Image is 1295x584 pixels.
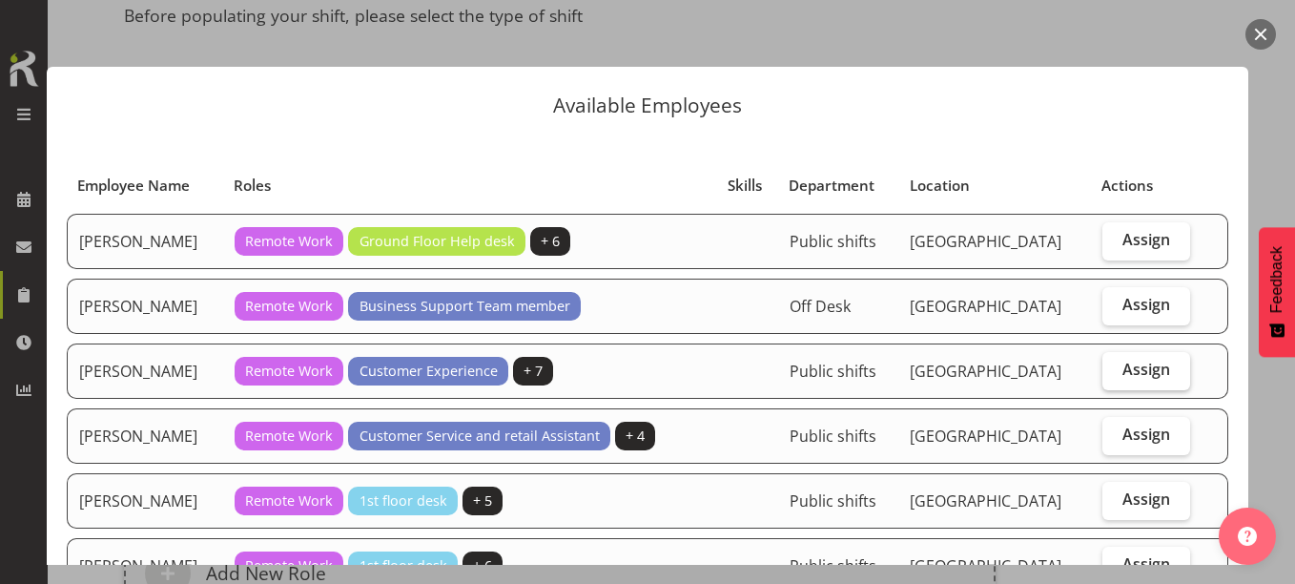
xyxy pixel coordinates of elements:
span: Location [910,175,970,197]
span: Public shifts [790,361,876,382]
span: Assign [1122,425,1170,444]
button: Feedback - Show survey [1259,227,1295,357]
td: [PERSON_NAME] [67,344,223,399]
td: [PERSON_NAME] [67,408,223,464]
span: Roles [234,175,271,197]
span: Department [789,175,874,197]
span: Business Support Team member [360,296,570,317]
span: + 7 [524,361,543,382]
span: Public shifts [790,490,876,511]
span: Public shifts [790,426,876,447]
span: Assign [1122,554,1170,574]
span: Remote Work [245,361,333,382]
span: Assign [1122,490,1170,509]
td: [PERSON_NAME] [67,473,223,529]
span: Assign [1122,360,1170,379]
span: Actions [1101,175,1153,197]
td: [PERSON_NAME] [67,279,223,334]
span: Feedback [1268,246,1285,313]
span: + 4 [626,426,645,447]
span: + 5 [473,490,492,511]
span: Remote Work [245,296,333,317]
img: help-xxl-2.png [1238,527,1257,546]
span: [GEOGRAPHIC_DATA] [910,555,1061,576]
span: Remote Work [245,490,333,511]
span: [GEOGRAPHIC_DATA] [910,231,1061,252]
span: [GEOGRAPHIC_DATA] [910,490,1061,511]
span: [GEOGRAPHIC_DATA] [910,426,1061,447]
span: Customer Experience [360,361,498,382]
p: Available Employees [66,95,1229,115]
span: Public shifts [790,555,876,576]
span: Remote Work [245,555,333,576]
span: Customer Service and retail Assistant [360,426,600,447]
span: Public shifts [790,231,876,252]
span: Off Desk [790,296,851,317]
span: Employee Name [77,175,190,197]
span: Assign [1122,295,1170,314]
span: Remote Work [245,426,333,447]
span: Skills [728,175,762,197]
span: + 6 [541,231,560,252]
span: [GEOGRAPHIC_DATA] [910,361,1061,382]
span: Assign [1122,230,1170,249]
span: [GEOGRAPHIC_DATA] [910,296,1061,317]
span: Ground Floor Help desk [360,231,515,252]
span: Remote Work [245,231,333,252]
td: [PERSON_NAME] [67,214,223,269]
span: 1st floor desk [360,555,447,576]
span: + 6 [473,555,492,576]
span: 1st floor desk [360,490,447,511]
